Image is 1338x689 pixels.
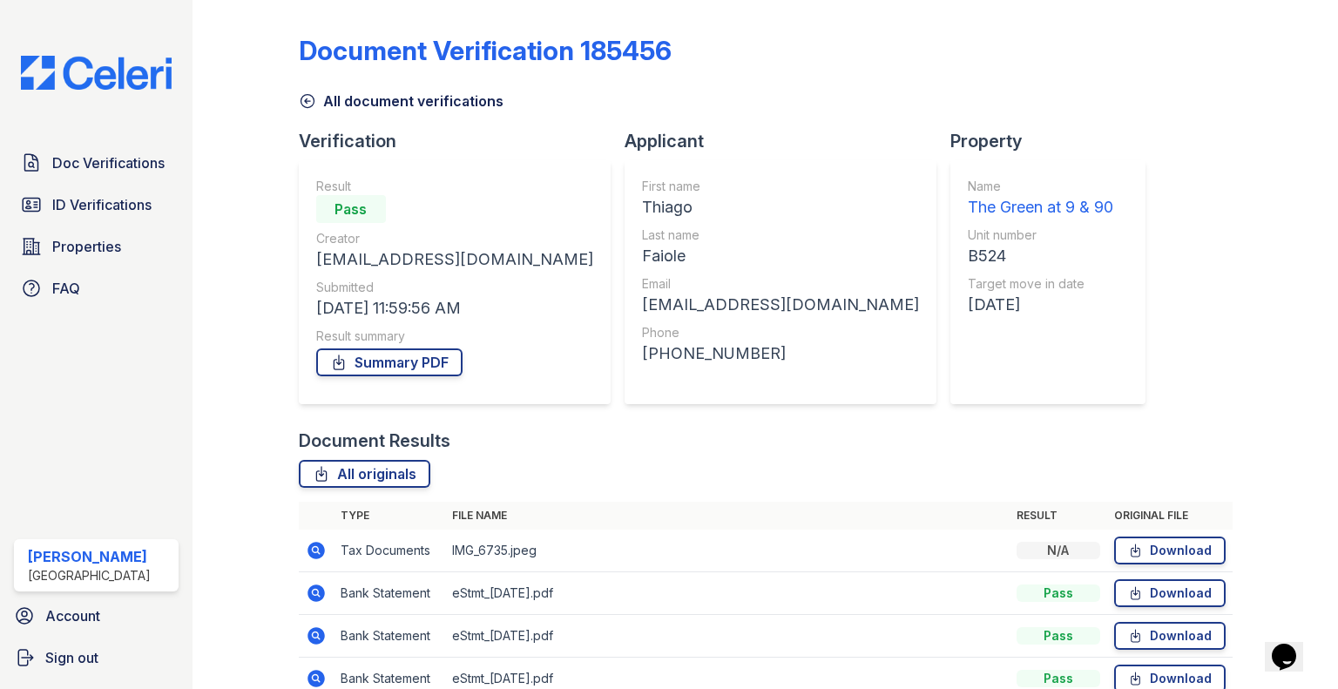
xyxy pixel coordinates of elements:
td: IMG_6735.jpeg [445,530,1010,572]
div: Pass [1017,584,1100,602]
div: Result summary [316,328,593,345]
div: Email [642,275,919,293]
div: The Green at 9 & 90 [968,195,1113,220]
div: Document Results [299,429,450,453]
div: [DATE] 11:59:56 AM [316,296,593,321]
div: Faiole [642,244,919,268]
div: Submitted [316,279,593,296]
th: Original file [1107,502,1233,530]
div: Document Verification 185456 [299,35,672,66]
div: Pass [316,195,386,223]
a: Download [1114,622,1226,650]
a: Doc Verifications [14,145,179,180]
div: Property [950,129,1159,153]
a: Summary PDF [316,348,463,376]
a: All document verifications [299,91,503,111]
span: Account [45,605,100,626]
a: Account [7,598,186,633]
th: Result [1010,502,1107,530]
div: [GEOGRAPHIC_DATA] [28,567,151,584]
div: Unit number [968,226,1113,244]
div: Result [316,178,593,195]
th: Type [334,502,445,530]
div: [PHONE_NUMBER] [642,341,919,366]
div: Thiago [642,195,919,220]
div: Verification [299,129,625,153]
th: File name [445,502,1010,530]
div: [EMAIL_ADDRESS][DOMAIN_NAME] [316,247,593,272]
span: FAQ [52,278,80,299]
div: Last name [642,226,919,244]
span: Properties [52,236,121,257]
span: Sign out [45,647,98,668]
span: ID Verifications [52,194,152,215]
a: Properties [14,229,179,264]
div: [DATE] [968,293,1113,317]
td: Tax Documents [334,530,445,572]
td: eStmt_[DATE].pdf [445,615,1010,658]
div: Name [968,178,1113,195]
div: Creator [316,230,593,247]
iframe: chat widget [1265,619,1321,672]
td: eStmt_[DATE].pdf [445,572,1010,615]
div: Target move in date [968,275,1113,293]
span: Doc Verifications [52,152,165,173]
div: First name [642,178,919,195]
div: Pass [1017,627,1100,645]
div: Applicant [625,129,950,153]
div: Pass [1017,670,1100,687]
a: Name The Green at 9 & 90 [968,178,1113,220]
td: Bank Statement [334,572,445,615]
div: B524 [968,244,1113,268]
td: Bank Statement [334,615,445,658]
a: Download [1114,579,1226,607]
a: FAQ [14,271,179,306]
a: Download [1114,537,1226,564]
div: [PERSON_NAME] [28,546,151,567]
div: Phone [642,324,919,341]
img: CE_Logo_Blue-a8612792a0a2168367f1c8372b55b34899dd931a85d93a1a3d3e32e68fde9ad4.png [7,56,186,90]
a: ID Verifications [14,187,179,222]
div: N/A [1017,542,1100,559]
div: [EMAIL_ADDRESS][DOMAIN_NAME] [642,293,919,317]
a: All originals [299,460,430,488]
a: Sign out [7,640,186,675]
